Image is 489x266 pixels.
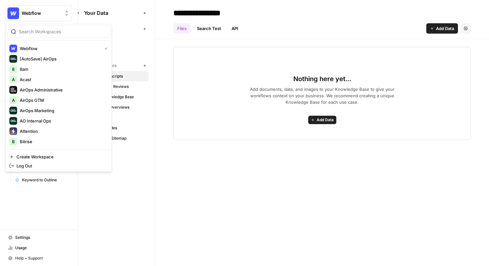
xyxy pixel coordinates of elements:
[94,104,146,110] span: Product Overviews
[84,71,148,81] a: Call Transcripts
[84,133,148,144] a: Webflow Sitemap
[9,86,17,94] img: AirOps Administrative Logo
[94,73,146,79] span: Call Transcripts
[20,118,105,124] span: AO Internal Ops
[5,5,72,21] button: Workspace: Webflow
[7,7,19,19] img: Webflow Logo
[20,87,105,93] span: AirOps Administrative
[94,135,146,141] span: Webflow Sitemap
[20,128,105,134] span: Attention
[84,92,148,102] a: New Knowledge Base
[9,45,17,52] img: Webflow Logo
[173,23,190,34] a: Files
[20,138,105,145] span: Bitrise
[84,34,148,45] a: Cluby
[20,66,105,72] span: 8am
[5,243,72,253] a: Usage
[436,25,454,32] span: Add Data
[426,23,458,34] button: Add Data
[9,107,17,114] img: AirOps Marketing Logo
[19,28,106,35] input: Search Workspaces
[15,235,69,240] span: Settings
[20,97,105,103] span: AirOps GTM
[308,116,336,124] button: Add Data
[94,84,146,90] span: Customer Reviews
[84,81,148,92] a: Customer Reviews
[84,102,148,112] a: Product Overviews
[84,112,148,123] a: Sitemap
[293,74,351,83] span: Nothing here yet...
[9,127,17,135] img: Attention Logo
[12,175,72,185] a: Keyword to Outline
[15,245,69,251] span: Usage
[20,45,99,52] span: Webflow
[94,94,146,100] span: New Knowledge Base
[12,66,15,72] span: 8
[228,23,242,34] a: API
[5,232,72,243] a: Settings
[7,152,110,161] a: Create Workspace
[20,56,105,62] span: [AutoSave] AirOps
[12,97,15,103] span: A
[9,55,17,63] img: [AutoSave] AirOps Logo
[22,177,69,183] span: Keyword to Outline
[193,23,225,34] a: Search Test
[20,76,105,83] span: Acast
[22,10,61,16] span: Webflow
[12,76,15,83] span: A
[7,161,110,170] a: Log Out
[84,123,148,133] a: Style Guides
[16,154,105,160] span: Create Workspace
[5,253,72,263] button: Help + Support
[5,24,112,172] div: Workspace: Webflow
[84,9,141,17] span: Your Data
[94,47,146,53] span: Webflow
[94,115,146,121] span: Sitemap
[16,163,105,169] span: Log Out
[20,107,105,114] span: AirOps Marketing
[12,138,15,145] span: B
[84,45,148,55] a: Webflow
[317,117,334,123] span: Add Data
[9,117,17,125] img: AO Internal Ops Logo
[94,37,146,42] span: Cluby
[239,86,405,105] span: Add documents, data, and images to your Knowledge Base to give your workflows context on your bus...
[15,255,69,261] span: Help + Support
[94,125,146,131] span: Style Guides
